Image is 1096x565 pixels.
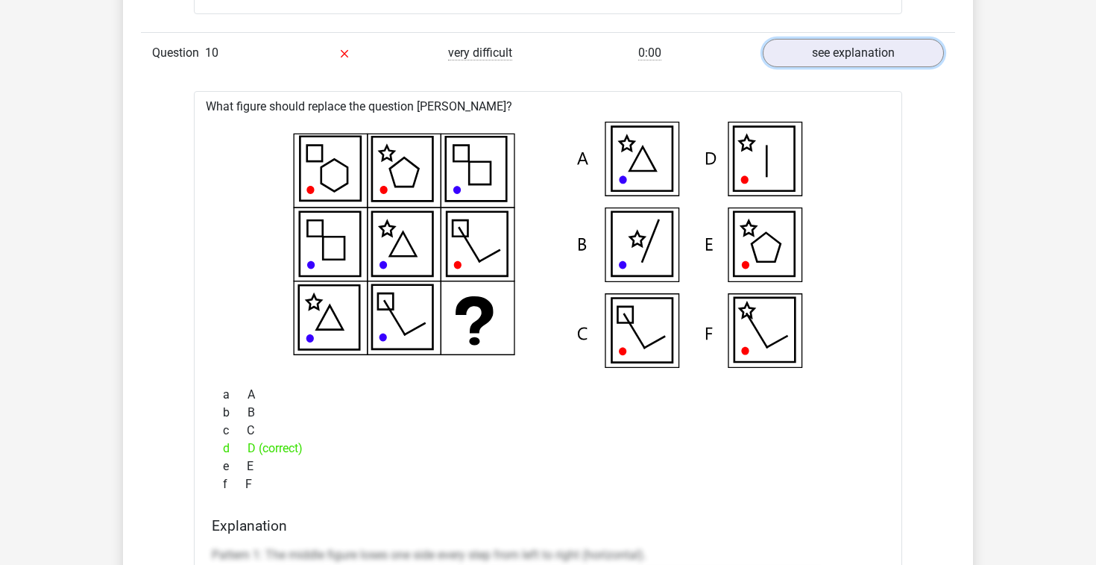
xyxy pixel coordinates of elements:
span: b [223,404,248,422]
span: e [223,458,247,475]
span: 0:00 [638,46,661,60]
div: B [212,404,884,422]
div: D (correct) [212,440,884,458]
span: very difficult [448,46,512,60]
div: E [212,458,884,475]
div: F [212,475,884,493]
span: f [223,475,245,493]
span: 10 [205,46,218,60]
span: a [223,386,248,404]
div: A [212,386,884,404]
a: see explanation [763,39,944,67]
p: Pattern 1: The middle figure loses one side every step from left to right (horizontal). [212,546,884,564]
span: c [223,422,247,440]
h4: Explanation [212,517,884,534]
div: C [212,422,884,440]
span: Question [152,44,205,62]
span: d [223,440,248,458]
